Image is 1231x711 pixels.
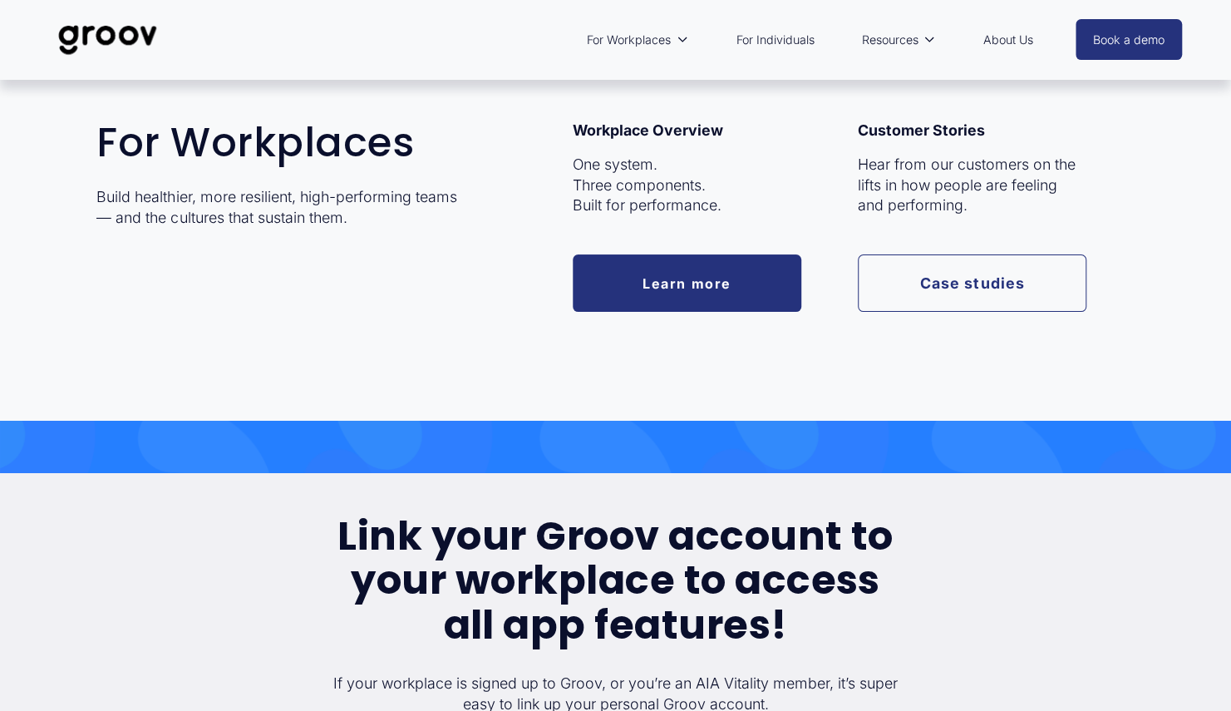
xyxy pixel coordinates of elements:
strong: Workplace Overview [573,121,723,139]
a: Book a demo [1076,19,1182,60]
span: For Workplaces [587,29,671,51]
img: Groov | Unlock Human Potential at Work and in Life [49,12,166,67]
span: Resources [861,29,918,51]
a: For Individuals [727,21,822,59]
a: About Us [975,21,1041,59]
a: folder dropdown [579,21,697,59]
a: folder dropdown [853,21,943,59]
strong: Customer Stories [858,121,985,139]
p: One system. Three components. Built for performance. [573,155,801,217]
p: Hear from our customers on the lifts in how people are feeling and performing. [858,155,1086,217]
p: Build healthier, more resilient, high-performing teams — and the cultures that sustain them. [96,187,468,229]
a: Case studies [858,254,1086,313]
a: Learn more [573,254,801,313]
h2: For Workplaces [96,121,468,165]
